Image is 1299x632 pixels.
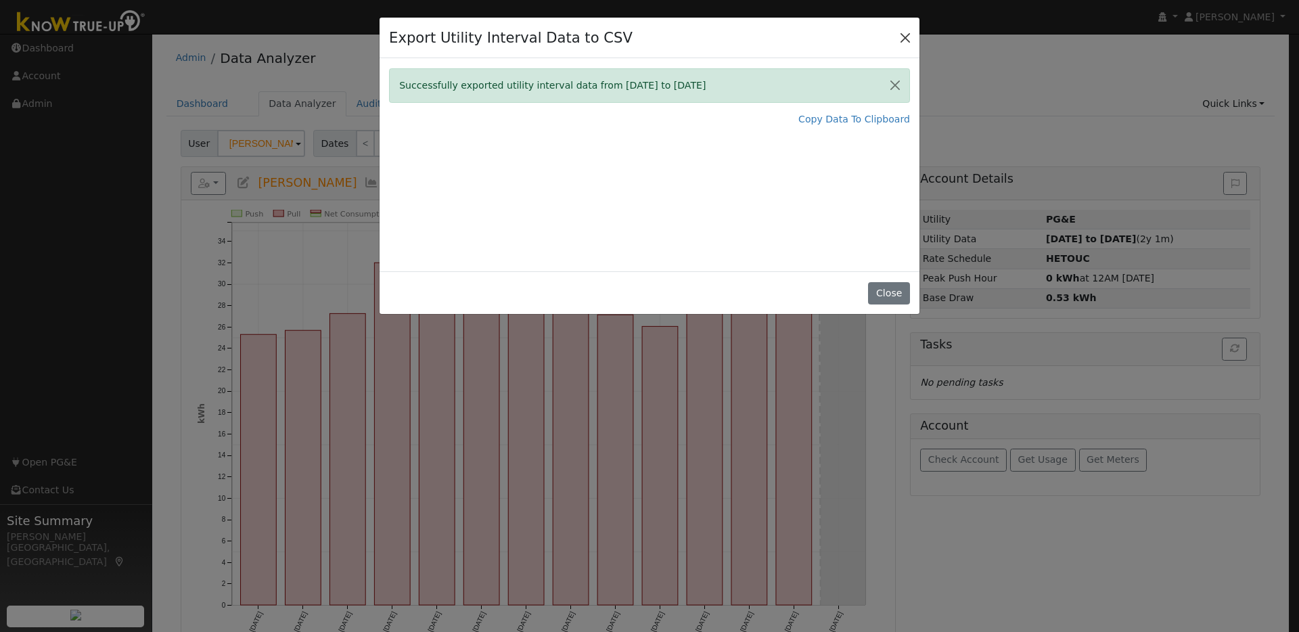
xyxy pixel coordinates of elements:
[896,28,915,47] button: Close
[881,69,909,102] button: Close
[389,68,910,103] div: Successfully exported utility interval data from [DATE] to [DATE]
[389,27,633,49] h4: Export Utility Interval Data to CSV
[798,112,910,127] a: Copy Data To Clipboard
[868,282,909,305] button: Close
